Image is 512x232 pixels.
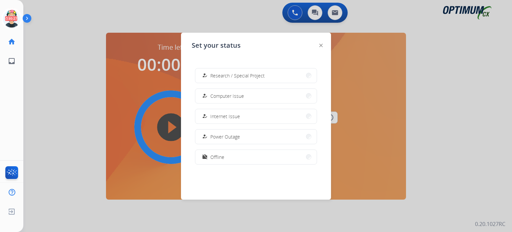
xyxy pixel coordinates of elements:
[202,113,208,119] mat-icon: how_to_reg
[475,220,505,228] p: 0.20.1027RC
[195,150,317,164] button: Offline
[195,68,317,83] button: Research / Special Project
[195,109,317,124] button: Internet Issue
[202,93,208,99] mat-icon: how_to_reg
[195,130,317,144] button: Power Outage
[195,89,317,103] button: Computer Issue
[210,72,265,79] span: Research / Special Project
[192,41,241,50] span: Set your status
[210,113,240,120] span: Internet Issue
[202,73,208,78] mat-icon: how_to_reg
[210,92,244,99] span: Computer Issue
[8,38,16,46] mat-icon: home
[202,134,208,140] mat-icon: how_to_reg
[319,44,323,47] img: close-button
[8,57,16,65] mat-icon: inbox
[210,154,224,161] span: Offline
[210,133,240,140] span: Power Outage
[202,154,208,160] mat-icon: work_off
